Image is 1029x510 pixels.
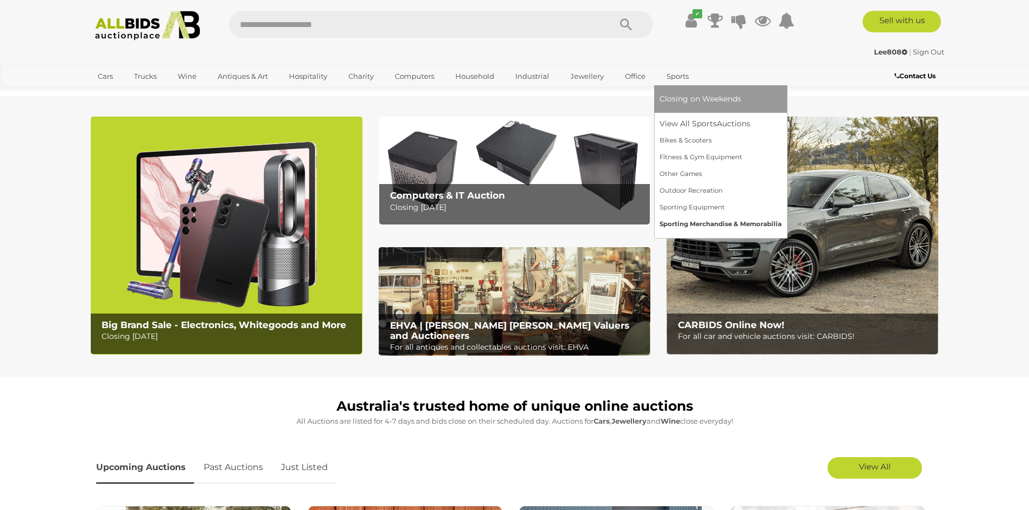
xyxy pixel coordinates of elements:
p: Closing [DATE] [390,201,644,214]
a: Past Auctions [196,452,271,484]
b: CARBIDS Online Now! [678,319,784,330]
a: Charity [341,67,381,85]
a: Upcoming Auctions [96,452,194,484]
strong: Jewellery [611,417,647,425]
span: View All [859,461,891,472]
a: Office [618,67,653,85]
a: Wine [171,67,204,85]
a: [GEOGRAPHIC_DATA] [91,85,181,103]
a: EHVA | Evans Hastings Valuers and Auctioneers EHVA | [PERSON_NAME] [PERSON_NAME] Valuers and Auct... [379,247,650,356]
img: EHVA | Evans Hastings Valuers and Auctioneers [379,247,650,356]
a: Sign Out [913,47,944,56]
i: ✔ [692,9,702,18]
a: Trucks [127,67,164,85]
b: Big Brand Sale - Electronics, Whitegoods and More [102,319,346,330]
span: | [909,47,911,56]
a: Sports [660,67,696,85]
a: Lee808 [874,47,909,56]
img: Allbids.com.au [89,11,206,40]
a: Computers & IT Auction Computers & IT Auction Closing [DATE] [379,117,650,225]
a: View All [828,457,922,479]
a: Cars [91,67,120,85]
h1: Australia's trusted home of unique online auctions [96,399,933,414]
p: All Auctions are listed for 4-7 days and bids close on their scheduled day. Auctions for , and cl... [96,415,933,427]
strong: Wine [661,417,680,425]
a: CARBIDS Online Now! CARBIDS Online Now! For all car and vehicle auctions visit: CARBIDS! [667,117,938,355]
a: Industrial [508,67,556,85]
p: For all car and vehicle auctions visit: CARBIDS! [678,330,932,343]
img: Big Brand Sale - Electronics, Whitegoods and More [91,117,362,355]
p: Closing [DATE] [102,330,356,343]
a: ✔ [683,11,700,30]
a: Jewellery [563,67,611,85]
a: Big Brand Sale - Electronics, Whitegoods and More Big Brand Sale - Electronics, Whitegoods and Mo... [91,117,362,355]
b: Computers & IT Auction [390,190,505,201]
img: CARBIDS Online Now! [667,117,938,355]
p: For all antiques and collectables auctions visit: EHVA [390,341,644,354]
a: Hospitality [282,67,334,85]
a: Computers [388,67,441,85]
strong: Lee808 [874,47,907,56]
img: Computers & IT Auction [379,117,650,225]
button: Search [599,11,653,38]
a: Antiques & Art [211,67,275,85]
b: Contact Us [895,72,936,80]
a: Household [448,67,501,85]
a: Just Listed [273,452,336,484]
strong: Cars [594,417,610,425]
b: EHVA | [PERSON_NAME] [PERSON_NAME] Valuers and Auctioneers [390,320,629,341]
a: Sell with us [863,11,941,32]
a: Contact Us [895,70,938,82]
